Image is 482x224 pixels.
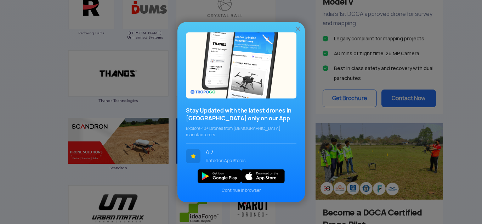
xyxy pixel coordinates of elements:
[186,107,296,122] h3: Stay Updated with the latest drones in [GEOGRAPHIC_DATA] only on our App
[186,125,296,138] span: Explore 40+ Drones from [DEMOGRAPHIC_DATA] manufacturers
[186,187,296,194] span: Continue in browser
[186,32,296,98] img: bg_popupecosystem.png
[206,157,291,164] span: Rated on App Stores
[241,169,285,183] img: ios_new.svg
[294,25,301,32] img: ic_close.png
[186,149,200,163] img: ic_star.svg
[206,149,291,155] span: 4.7
[198,169,241,183] img: img_playstore.png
